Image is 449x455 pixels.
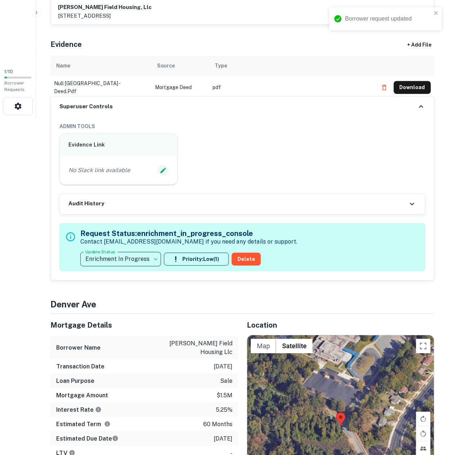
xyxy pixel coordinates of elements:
[232,253,261,266] button: Delete
[394,81,431,94] button: Download
[151,76,209,99] td: Mortgage Deed
[50,56,151,76] th: Name
[50,39,82,50] h5: Evidence
[50,56,435,96] div: scrollable content
[56,344,101,353] h6: Borrower Name
[4,81,25,92] span: Borrower Requests
[151,56,209,76] th: Source
[209,76,374,99] td: pdf
[434,10,439,17] button: close
[157,62,175,70] div: Source
[58,4,152,12] h6: [PERSON_NAME] field housing, llc
[56,435,119,443] h6: Estimated Due Date
[214,363,232,371] p: [DATE]
[112,436,119,442] svg: Estimate is based on a standard schedule for this type of loan.
[50,320,238,331] h5: Mortgage Details
[209,56,374,76] th: Type
[56,391,108,400] h6: Mortgage Amount
[220,377,232,386] p: sale
[85,249,115,255] label: Update Status
[251,339,276,354] button: Show street map
[80,238,297,246] p: Contact [EMAIL_ADDRESS][DOMAIN_NAME] if you need any details or support.
[413,397,449,432] iframe: Chat Widget
[95,407,102,413] svg: The interest rates displayed on the website are for informational purposes only and may be report...
[203,420,232,429] p: 60 months
[276,339,313,354] button: Show satellite imagery
[59,123,426,131] h6: ADMIN TOOLS
[216,406,232,415] p: 5.25%
[214,435,232,443] p: [DATE]
[217,391,232,400] p: $1.5m
[168,340,232,357] p: [PERSON_NAME] field housing llc
[104,421,111,428] svg: Term is based on a standard schedule for this type of loan.
[80,228,297,239] h5: Request Status: enrichment_in_progress_console
[80,249,161,270] div: Enrichment In Progress
[50,298,435,311] h4: denver ave
[378,82,391,93] button: Delete file
[68,166,130,175] p: No Slack link available
[56,406,102,415] h6: Interest Rate
[215,62,227,70] div: Type
[59,103,113,111] h6: Superuser Controls
[56,363,105,371] h6: Transaction Date
[416,427,431,441] button: Rotate map counterclockwise
[345,14,432,23] div: Borrower request updated
[164,253,229,266] button: Priority:Low(1)
[158,165,169,176] button: Edit Slack Link
[50,76,151,99] td: null [GEOGRAPHIC_DATA] - deed.pdf
[56,377,94,386] h6: Loan Purpose
[394,39,445,52] div: + Add File
[68,141,169,149] h6: Evidence Link
[56,62,70,70] div: Name
[247,320,435,331] h5: Location
[68,200,104,208] h6: Audit History
[56,420,111,429] h6: Estimated Term
[4,69,13,75] span: 1 / 10
[58,12,152,21] p: [STREET_ADDRESS]
[416,339,431,354] button: Toggle fullscreen view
